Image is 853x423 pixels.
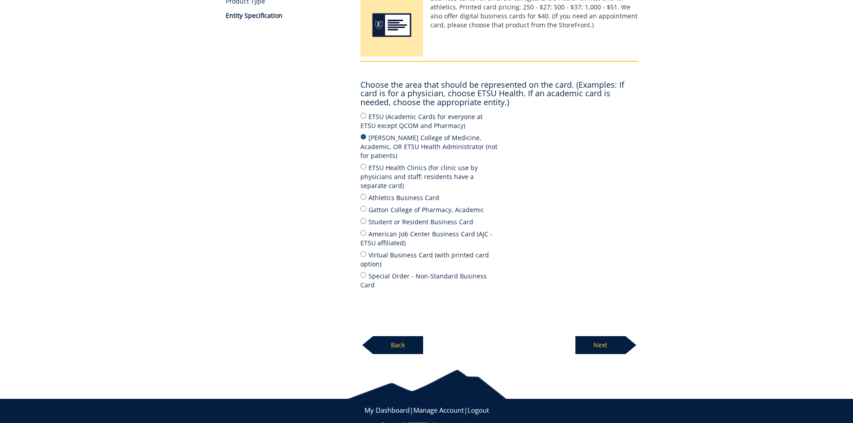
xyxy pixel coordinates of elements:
input: ETSU Health Clinics (for clinic use by physicians and staff; residents have a separate card) [360,164,366,170]
label: ETSU (Academic Cards for everyone at ETSU except QCOM and Pharmacy) [360,111,499,130]
label: [PERSON_NAME] College of Medicine, Academic, OR ETSU Health Administrator (not for patients) [360,132,499,160]
p: Back [373,336,423,354]
label: Student or Resident Business Card [360,217,499,226]
h4: Choose the area that should be represented on the card. (Examples: If card is for a physician, ch... [360,81,638,107]
input: Student or Resident Business Card [360,218,366,224]
input: Athletics Business Card [360,194,366,200]
a: My Dashboard [364,406,410,414]
label: Virtual Business Card (with printed card option) [360,250,499,269]
label: American Job Center Business Card (AJC - ETSU affiliated) [360,229,499,248]
label: Athletics Business Card [360,192,499,202]
input: Virtual Business Card (with printed card option) [360,251,366,257]
input: ETSU (Academic Cards for everyone at ETSU except QCOM and Pharmacy) [360,113,366,119]
input: Special Order - Non-Standard Business Card [360,272,366,278]
label: Gatton College of Pharmacy, Academic [360,205,499,214]
label: ETSU Health Clinics (for clinic use by physicians and staff; residents have a separate card) [360,162,499,190]
input: Gatton College of Pharmacy, Academic [360,206,366,212]
p: Entity Specification [226,11,347,20]
label: Special Order - Non-Standard Business Card [360,271,499,290]
p: Next [575,336,626,354]
a: Logout [467,406,489,414]
input: American Job Center Business Card (AJC - ETSU affiliated) [360,230,366,236]
a: Manage Account [413,406,464,414]
input: [PERSON_NAME] College of Medicine, Academic, OR ETSU Health Administrator (not for patients) [360,134,366,140]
